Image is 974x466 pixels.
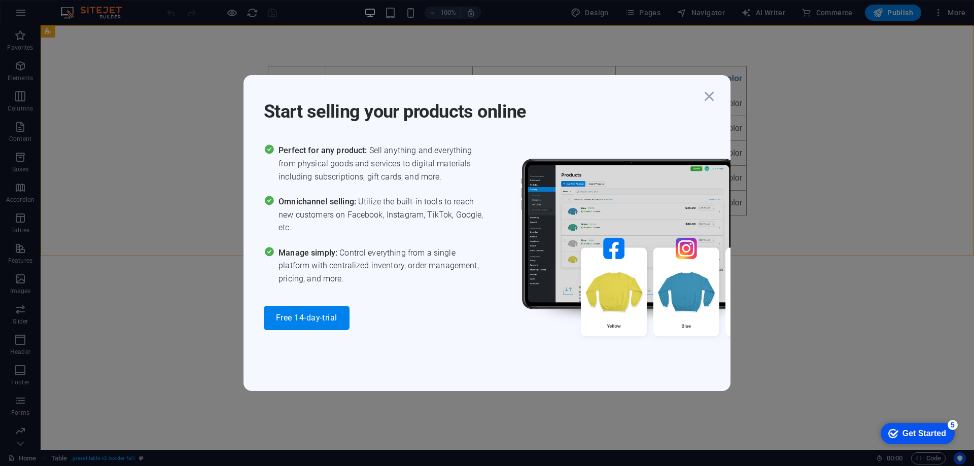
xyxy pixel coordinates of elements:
span: Sell anything and everything from physical goods and services to digital materials including subs... [279,144,487,183]
span: Perfect for any product: [279,146,369,155]
img: promo_image.png [505,144,809,366]
div: Get Started [30,11,74,20]
button: Free 14-day-trial [264,306,350,330]
span: Omnichannel selling: [279,197,358,206]
span: Utilize the built-in tools to reach new customers on Facebook, Instagram, TikTok, Google, etc. [279,195,487,234]
span: Manage simply: [279,248,339,258]
span: Control everything from a single platform with centralized inventory, order management, pricing, ... [279,246,487,285]
div: 5 [75,2,85,12]
h1: Start selling your products online [264,87,700,124]
span: Free 14-day-trial [276,314,337,322]
div: Get Started 5 items remaining, 0% complete [8,5,82,26]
